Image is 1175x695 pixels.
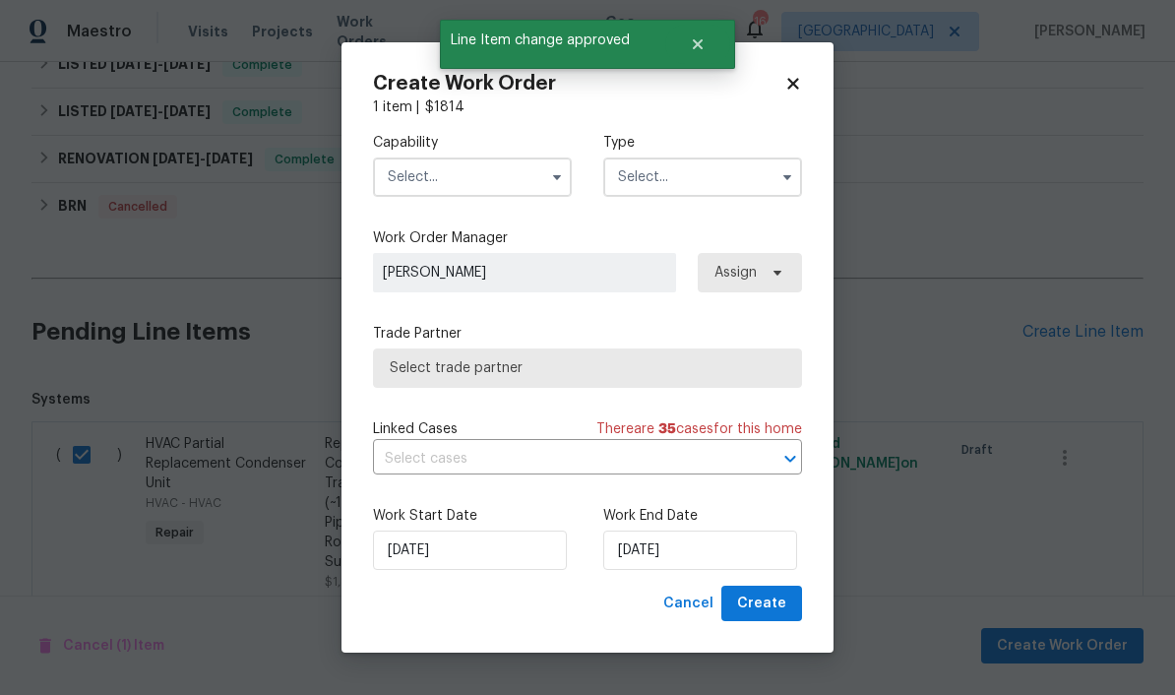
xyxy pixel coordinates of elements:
input: M/D/YYYY [373,531,567,570]
span: Assign [714,263,757,283]
button: Cancel [655,586,721,622]
span: Select trade partner [390,358,785,378]
button: Open [776,445,804,473]
span: Linked Cases [373,419,458,439]
label: Work End Date [603,506,802,526]
span: 35 [658,422,676,436]
input: Select... [373,158,572,197]
input: Select... [603,158,802,197]
span: Cancel [663,592,713,616]
button: Close [665,25,730,64]
button: Show options [545,165,569,189]
span: [PERSON_NAME] [383,263,666,283]
label: Capability [373,133,572,153]
button: Show options [775,165,799,189]
input: Select cases [373,444,747,474]
label: Work Start Date [373,506,572,526]
button: Create [721,586,802,622]
div: 1 item | [373,97,802,117]
label: Trade Partner [373,324,802,344]
span: There are case s for this home [596,419,802,439]
label: Work Order Manager [373,228,802,248]
span: Line Item change approved [440,20,665,61]
span: $ 1814 [425,100,464,114]
input: M/D/YYYY [603,531,797,570]
h2: Create Work Order [373,74,784,94]
span: Create [737,592,786,616]
label: Type [603,133,802,153]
